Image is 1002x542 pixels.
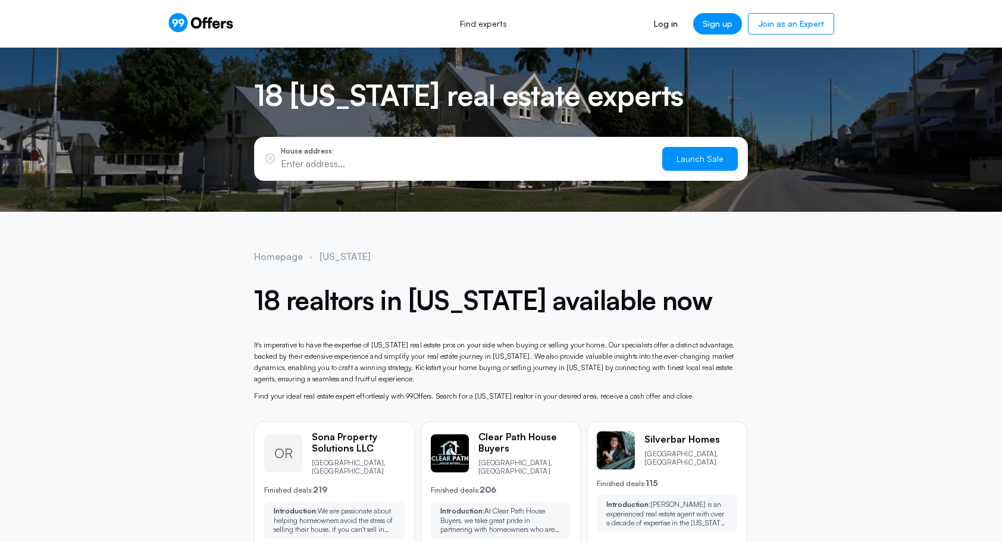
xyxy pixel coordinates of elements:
[254,252,310,261] a: Homepage
[312,459,405,476] p: [GEOGRAPHIC_DATA], [GEOGRAPHIC_DATA]
[693,13,742,35] a: Sign up
[274,506,395,534] p: We are passionate about helping homeowners avoid the stress of selling their house, if you can't ...
[662,147,738,171] button: Launch Sale
[440,506,562,534] p: At Clear Path House Buyers, we take great pride in partnering with homeowners who are seeking a s...
[606,500,728,528] p: [PERSON_NAME] is an experienced real estate agent with over a decade of expertise in the [US_STAT...
[431,434,469,472] img: Nicholas Neporanny
[478,431,571,454] p: Clear Path House Buyers
[597,479,737,488] p: Finished deals:
[281,148,653,155] p: House address:
[264,485,405,494] p: Finished deals:
[431,485,571,494] p: Finished deals:
[646,478,658,488] span: 115
[281,157,653,170] input: Enter address...
[447,11,520,37] a: Find experts
[480,484,496,494] span: 206
[254,252,303,261] span: Homepage
[748,13,834,35] a: Join as an Expert
[677,153,724,164] span: Launch Sale
[606,500,650,509] strong: Introduction:
[597,431,635,469] img: Juan Carlos Barreneche
[478,459,571,476] p: [GEOGRAPHIC_DATA], [GEOGRAPHIC_DATA]
[254,286,748,315] h2: 18 realtors in [US_STATE] available now
[274,444,293,463] span: OR
[644,434,737,445] p: Silverbar homes
[254,391,692,400] span: Find your ideal real estate expert effortlessly with 99Offers. Search for a [US_STATE] realtor in...
[440,506,484,515] strong: Introduction:
[313,484,327,494] span: 219
[274,506,318,515] strong: Introduction:
[644,450,737,467] p: [GEOGRAPHIC_DATA], [GEOGRAPHIC_DATA]
[312,431,405,454] p: Sona Property Solutions LLC
[254,79,748,113] h1: 18 [US_STATE] real estate experts
[254,340,734,384] span: It's imperative to have the expertise of [US_STATE] real estate pros on your side when buying or ...
[644,13,687,35] a: Log in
